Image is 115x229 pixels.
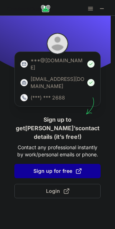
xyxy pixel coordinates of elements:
[14,144,101,158] p: Contact any professional instantly by work/personal emails or phone.
[7,4,50,13] img: ContactOut v5.3.10
[20,94,28,101] img: https://contactout.com/extension/app/static/media/login-phone-icon.bacfcb865e29de816d437549d7f4cb...
[47,33,68,54] img: MOHAMMED MOZUMDER
[46,187,69,195] span: Login
[20,60,28,68] img: https://contactout.com/extension/app/static/media/login-email-icon.f64bce713bb5cd1896fef81aa7b14a...
[87,79,95,86] img: Check Icon
[14,164,101,178] button: Sign up for free
[14,115,101,141] h1: Sign up to get [PERSON_NAME]’s contact details (it’s free!)
[87,60,95,68] img: Check Icon
[20,79,28,86] img: https://contactout.com/extension/app/static/media/login-work-icon.638a5007170bc45168077fde17b29a1...
[31,75,84,90] p: [EMAIL_ADDRESS][DOMAIN_NAME]
[14,184,101,198] button: Login
[31,57,84,71] p: ***@[DOMAIN_NAME]
[33,167,82,175] span: Sign up for free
